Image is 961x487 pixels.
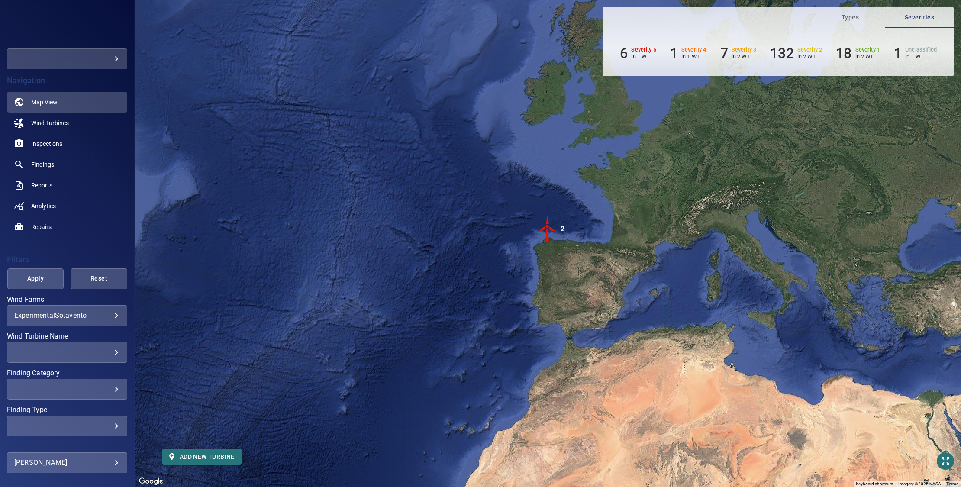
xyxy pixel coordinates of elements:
h6: Severity 2 [797,47,822,53]
div: Wind Farms [7,305,127,326]
p: in 2 WT [797,53,822,60]
h6: 1 [894,45,902,61]
label: Finding Category [7,370,127,377]
button: Keyboard shortcuts [856,481,893,487]
img: Google [137,476,165,487]
div: ExperimentalSotavento [14,311,120,319]
span: Add new turbine [169,452,235,462]
li: Severity 2 [770,45,822,61]
a: findings noActive [7,154,127,175]
li: Severity 1 [836,45,880,61]
div: [PERSON_NAME] [14,456,120,470]
label: Wind Turbine Name [7,333,127,340]
h6: Severity 3 [732,47,757,53]
span: Imagery ©2025 NASA [898,481,941,486]
p: in 1 WT [681,53,706,60]
button: Reset [71,268,127,289]
span: Inspections [31,139,62,148]
div: 2 [561,216,564,242]
a: repairs noActive [7,216,127,237]
a: inspections noActive [7,133,127,154]
div: Wind Turbine Name [7,342,127,363]
h6: Severity 1 [855,47,880,53]
h6: 7 [720,45,728,61]
a: Terms (opens in new tab) [946,481,958,486]
h6: Unclassified [905,47,937,53]
button: Apply [7,268,64,289]
button: Add new turbine [162,449,242,465]
span: Types [821,12,880,23]
p: in 2 WT [732,53,757,60]
span: Reset [81,273,116,284]
p: in 1 WT [905,53,937,60]
h6: 6 [620,45,628,61]
h6: Severity 4 [681,47,706,53]
div: Finding Type [7,416,127,436]
label: Wind Farms [7,296,127,303]
span: Wind Turbines [31,119,69,127]
div: Finding Category [7,379,127,400]
a: Open this area in Google Maps (opens a new window) [137,476,165,487]
a: map active [7,92,127,113]
span: Analytics [31,202,56,210]
li: Severity 3 [720,45,757,61]
h6: 18 [836,45,851,61]
a: windturbines noActive [7,113,127,133]
span: Findings [31,160,54,169]
h6: 1 [670,45,678,61]
li: Severity Unclassified [894,45,937,61]
span: Map View [31,98,58,106]
p: in 1 WT [631,53,656,60]
li: Severity 4 [670,45,706,61]
span: Apply [18,273,53,284]
h6: 132 [770,45,793,61]
div: demo [7,48,127,69]
a: analytics noActive [7,196,127,216]
gmp-advanced-marker: 2 [535,216,561,243]
h4: Filters [7,255,127,264]
span: Reports [31,181,52,190]
h4: Navigation [7,76,127,85]
p: in 2 WT [855,53,880,60]
a: reports noActive [7,175,127,196]
img: demo-logo [49,22,85,30]
span: Severities [890,12,949,23]
h6: Severity 5 [631,47,656,53]
span: Repairs [31,223,52,231]
img: windFarmIconCat5.svg [535,216,561,242]
label: Finding Type [7,406,127,413]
